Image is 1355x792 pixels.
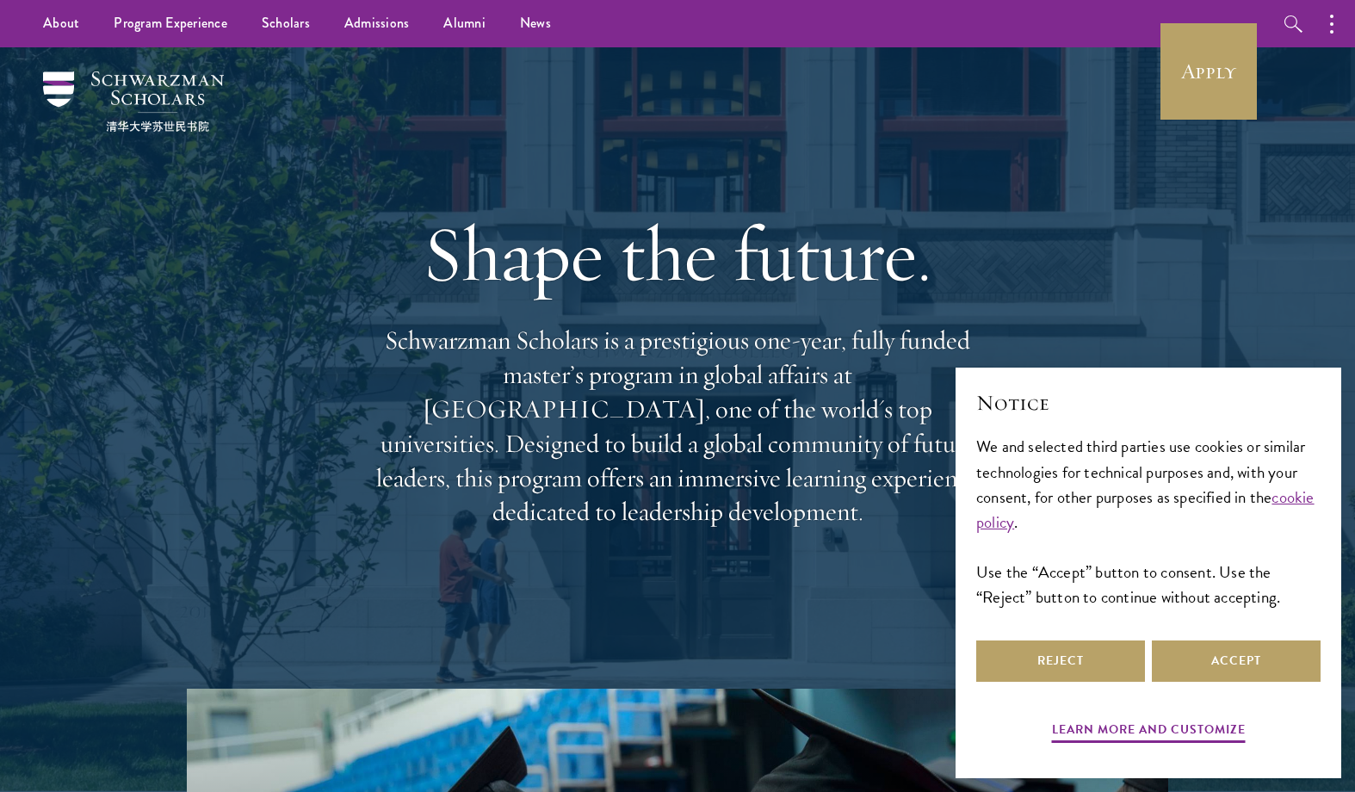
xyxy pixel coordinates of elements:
a: cookie policy [976,485,1315,535]
img: Schwarzman Scholars [43,71,224,132]
button: Reject [976,640,1145,682]
a: Apply [1160,23,1257,120]
button: Accept [1152,640,1321,682]
h1: Shape the future. [368,206,987,302]
h2: Notice [976,388,1321,418]
p: Schwarzman Scholars is a prestigious one-year, fully funded master’s program in global affairs at... [368,324,987,529]
button: Learn more and customize [1052,719,1246,746]
div: We and selected third parties use cookies or similar technologies for technical purposes and, wit... [976,434,1321,609]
